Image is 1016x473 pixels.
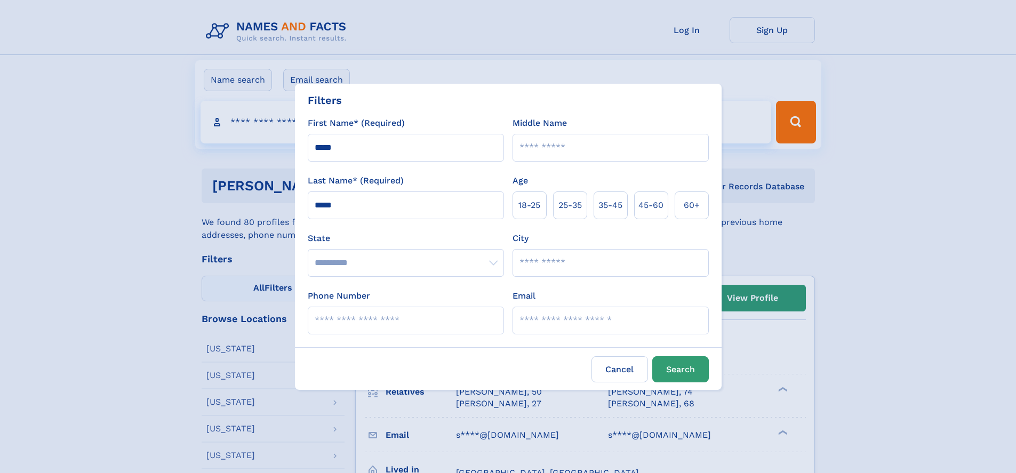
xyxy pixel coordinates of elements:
label: First Name* (Required) [308,117,405,130]
span: 18‑25 [518,199,540,212]
label: Age [513,174,528,187]
label: Phone Number [308,290,370,302]
span: 25‑35 [558,199,582,212]
span: 45‑60 [638,199,663,212]
label: State [308,232,504,245]
label: Last Name* (Required) [308,174,404,187]
span: 35‑45 [598,199,622,212]
label: Email [513,290,535,302]
div: Filters [308,92,342,108]
label: Cancel [591,356,648,382]
button: Search [652,356,709,382]
label: City [513,232,529,245]
label: Middle Name [513,117,567,130]
span: 60+ [684,199,700,212]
